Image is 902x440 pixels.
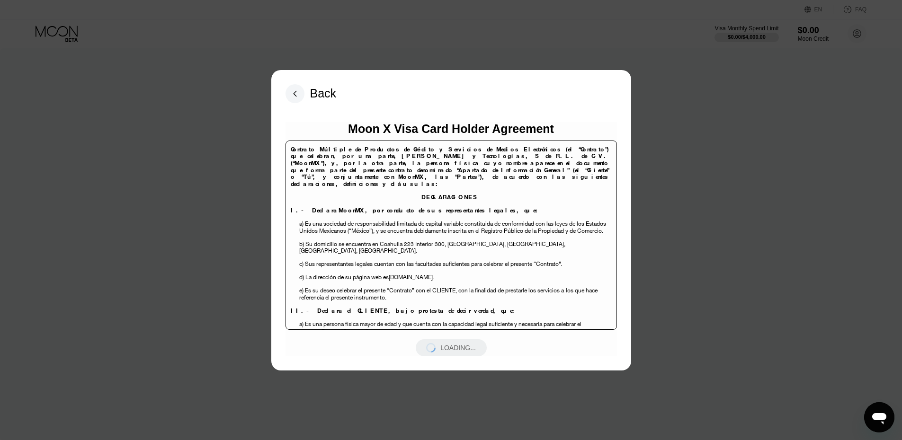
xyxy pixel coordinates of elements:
[291,145,609,160] span: Contrato Múltiple de Productos de Crédito y Servicios de Medios Electrónicos (el “Contrato”) que ...
[299,220,606,235] span: a) Es una sociedad de responsabilidad limitada de capital variable constituida de conformidad con...
[299,320,581,335] span: a) Es una persona física mayor de edad y que cuenta con la capacidad legal suficiente y necesaria...
[291,159,609,181] span: y, por la otra parte, la persona física cuyo nombre aparece en el documento que forma parte del p...
[299,240,378,248] span: b) Su domicilio se encuentra en
[864,402,894,432] iframe: Button to launch messaging window
[291,307,517,315] span: II.- Declara el CLIENTE, bajo protesta de decir verdad, que:
[291,152,609,167] span: [PERSON_NAME] y Tecnologías, S de R.L. de C.V. (“MoonMX”),
[365,206,540,214] span: , por conducto de sus representantes legales, que:
[389,273,434,281] span: [DOMAIN_NAME].
[380,240,564,248] span: Coahuila 223 Interior 300, [GEOGRAPHIC_DATA], [GEOGRAPHIC_DATA]
[299,286,598,301] span: los que hace referencia el presente instrumento.
[339,206,365,214] span: MoonMX
[302,260,562,268] span: ) Sus representantes legales cuentan con las facultades suficientes para celebrar el presente “Co...
[302,286,557,294] span: ) Es su deseo celebrar el presente “Contrato” con el CLIENTE, con la finalidad de prestarle los s...
[348,122,554,136] div: Moon X Visa Card Holder Agreement
[398,173,425,181] span: MoonMX
[291,173,609,188] span: , las “Partes”), de acuerdo con las siguientes declaraciones, definiciones y cláusulas:
[299,240,565,255] span: , [GEOGRAPHIC_DATA], [GEOGRAPHIC_DATA].
[299,286,302,294] span: e
[291,206,339,214] span: I.- Declara
[310,87,337,100] div: Back
[299,273,303,281] span: d
[299,260,302,268] span: c
[557,286,564,294] span: s a
[286,84,337,103] div: Back
[421,193,479,201] span: DECLARACIONES
[303,273,389,281] span: ) La dirección de su página web es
